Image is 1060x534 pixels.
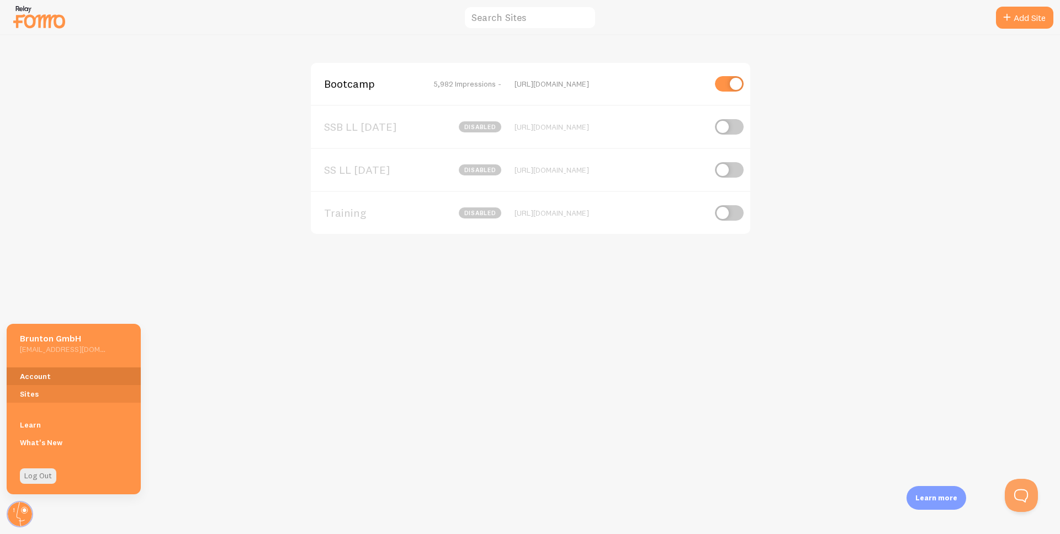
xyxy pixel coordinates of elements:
[324,122,413,132] span: SSB LL [DATE]
[907,486,966,510] div: Learn more
[20,333,105,344] h5: Brunton GmbH
[1005,479,1038,512] iframe: Help Scout Beacon - Open
[433,79,501,89] span: 5,982 Impressions -
[7,416,141,434] a: Learn
[324,79,413,89] span: Bootcamp
[459,121,501,132] span: disabled
[915,493,957,503] p: Learn more
[7,385,141,403] a: Sites
[515,79,705,89] div: [URL][DOMAIN_NAME]
[12,3,67,31] img: fomo-relay-logo-orange.svg
[515,122,705,132] div: [URL][DOMAIN_NAME]
[515,208,705,218] div: [URL][DOMAIN_NAME]
[459,164,501,175] span: disabled
[324,208,413,218] span: Training
[20,344,105,354] h5: [EMAIL_ADDRESS][DOMAIN_NAME]
[7,434,141,451] a: What's New
[459,207,501,218] span: disabled
[7,367,141,385] a: Account
[515,165,705,175] div: [URL][DOMAIN_NAME]
[20,468,56,484] a: Log Out
[324,165,413,175] span: SS LL [DATE]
